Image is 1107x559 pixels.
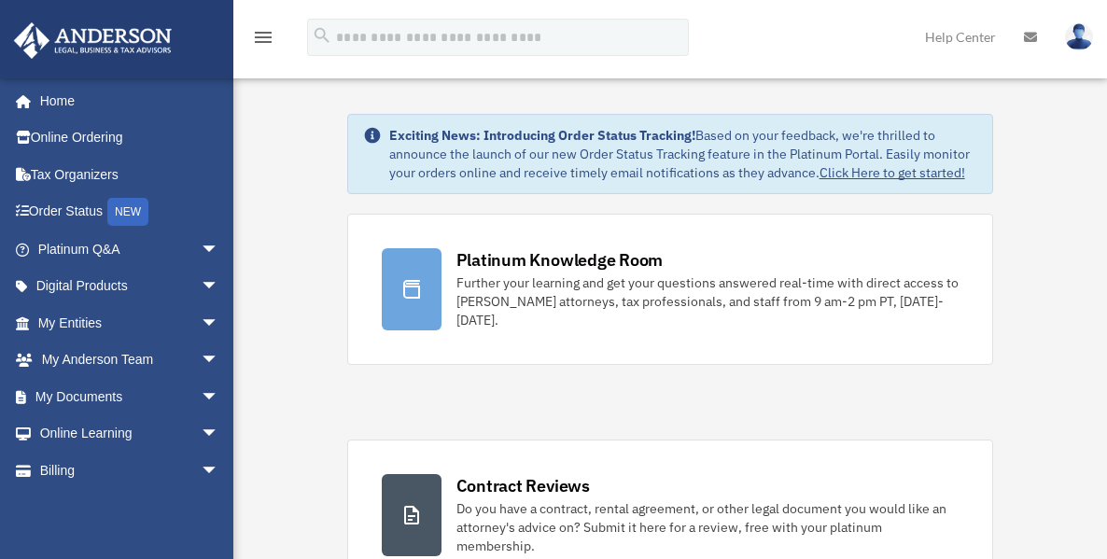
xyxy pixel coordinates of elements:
a: Digital Productsarrow_drop_down [13,268,247,305]
div: Platinum Knowledge Room [456,248,664,272]
a: menu [252,33,274,49]
span: arrow_drop_down [201,378,238,416]
a: Home [13,82,238,119]
div: Based on your feedback, we're thrilled to announce the launch of our new Order Status Tracking fe... [389,126,978,182]
span: arrow_drop_down [201,304,238,342]
span: arrow_drop_down [201,452,238,490]
strong: Exciting News: Introducing Order Status Tracking! [389,127,695,144]
a: Order StatusNEW [13,193,247,231]
a: My Documentsarrow_drop_down [13,378,247,415]
a: Platinum Knowledge Room Further your learning and get your questions answered real-time with dire... [347,214,994,365]
div: Do you have a contract, rental agreement, or other legal document you would like an attorney's ad... [456,499,960,555]
div: NEW [107,198,148,226]
a: Online Learningarrow_drop_down [13,415,247,453]
span: arrow_drop_down [201,342,238,380]
img: User Pic [1065,23,1093,50]
a: My Entitiesarrow_drop_down [13,304,247,342]
a: My Anderson Teamarrow_drop_down [13,342,247,379]
span: arrow_drop_down [201,231,238,269]
span: arrow_drop_down [201,268,238,306]
a: Platinum Q&Aarrow_drop_down [13,231,247,268]
a: Events Calendar [13,489,247,526]
div: Further your learning and get your questions answered real-time with direct access to [PERSON_NAM... [456,273,960,329]
span: arrow_drop_down [201,415,238,454]
i: search [312,25,332,46]
i: menu [252,26,274,49]
div: Contract Reviews [456,474,590,497]
a: Click Here to get started! [820,164,965,181]
img: Anderson Advisors Platinum Portal [8,22,177,59]
a: Billingarrow_drop_down [13,452,247,489]
a: Online Ordering [13,119,247,157]
a: Tax Organizers [13,156,247,193]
